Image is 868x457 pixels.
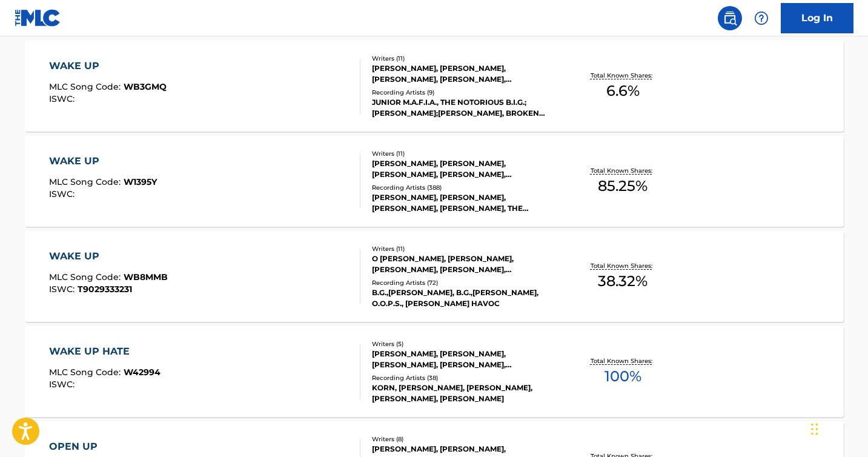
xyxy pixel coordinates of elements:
[372,435,555,444] div: Writers ( 8 )
[49,93,78,104] span: ISWC :
[124,367,161,378] span: W42994
[606,80,640,102] span: 6.6 %
[591,71,655,80] p: Total Known Shares:
[598,270,648,292] span: 38.32 %
[754,11,769,25] img: help
[372,149,555,158] div: Writers ( 11 )
[807,399,868,457] iframe: Chat Widget
[49,188,78,199] span: ISWC :
[49,367,124,378] span: MLC Song Code :
[372,278,555,287] div: Recording Artists ( 72 )
[605,365,641,387] span: 100 %
[781,3,853,33] a: Log In
[372,88,555,97] div: Recording Artists ( 9 )
[372,287,555,309] div: B.G.,[PERSON_NAME], B.G.,[PERSON_NAME], O.O.P.S., [PERSON_NAME] HAVOC
[598,175,648,197] span: 85.25 %
[372,192,555,214] div: [PERSON_NAME], [PERSON_NAME], [PERSON_NAME], [PERSON_NAME], THE NOTORIOUS B.I.G.
[49,81,124,92] span: MLC Song Code :
[49,59,167,73] div: WAKE UP
[372,158,555,180] div: [PERSON_NAME], [PERSON_NAME], [PERSON_NAME], [PERSON_NAME], [PERSON_NAME], [PERSON_NAME], [PERSON...
[372,54,555,63] div: Writers ( 11 )
[372,339,555,349] div: Writers ( 5 )
[49,176,124,187] span: MLC Song Code :
[124,176,157,187] span: W1395Y
[49,344,161,359] div: WAKE UP HATE
[372,253,555,275] div: O [PERSON_NAME], [PERSON_NAME], [PERSON_NAME], [PERSON_NAME], [PERSON_NAME] [PERSON_NAME] [PERSON...
[372,349,555,370] div: [PERSON_NAME], [PERSON_NAME], [PERSON_NAME], [PERSON_NAME], [PERSON_NAME] [PERSON_NAME]
[372,97,555,119] div: JUNIOR M.A.F.I.A., THE NOTORIOUS B.I.G.;[PERSON_NAME];[PERSON_NAME], BROKEN BACK, Y GROUP, [PERSO...
[811,411,818,447] div: Drag
[718,6,742,30] a: Public Search
[749,6,774,30] div: Help
[49,439,164,454] div: OPEN UP
[49,249,168,264] div: WAKE UP
[49,272,124,282] span: MLC Song Code :
[49,284,78,295] span: ISWC :
[372,373,555,382] div: Recording Artists ( 38 )
[723,11,737,25] img: search
[591,261,655,270] p: Total Known Shares:
[15,9,61,27] img: MLC Logo
[124,81,167,92] span: WB3GMQ
[25,136,844,227] a: WAKE UPMLC Song Code:W1395YISWC:Writers (11)[PERSON_NAME], [PERSON_NAME], [PERSON_NAME], [PERSON_...
[78,284,132,295] span: T9029333231
[372,244,555,253] div: Writers ( 11 )
[25,326,844,417] a: WAKE UP HATEMLC Song Code:W42994ISWC:Writers (5)[PERSON_NAME], [PERSON_NAME], [PERSON_NAME], [PER...
[49,379,78,390] span: ISWC :
[25,41,844,132] a: WAKE UPMLC Song Code:WB3GMQISWC:Writers (11)[PERSON_NAME], [PERSON_NAME], [PERSON_NAME], [PERSON_...
[372,63,555,85] div: [PERSON_NAME], [PERSON_NAME], [PERSON_NAME], [PERSON_NAME], [PERSON_NAME], [PERSON_NAME], [PERSON...
[49,154,157,168] div: WAKE UP
[124,272,168,282] span: WB8MMB
[591,356,655,365] p: Total Known Shares:
[591,166,655,175] p: Total Known Shares:
[372,183,555,192] div: Recording Artists ( 388 )
[372,382,555,404] div: KORN, [PERSON_NAME], [PERSON_NAME], [PERSON_NAME], [PERSON_NAME]
[25,231,844,322] a: WAKE UPMLC Song Code:WB8MMBISWC:T9029333231Writers (11)O [PERSON_NAME], [PERSON_NAME], [PERSON_NA...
